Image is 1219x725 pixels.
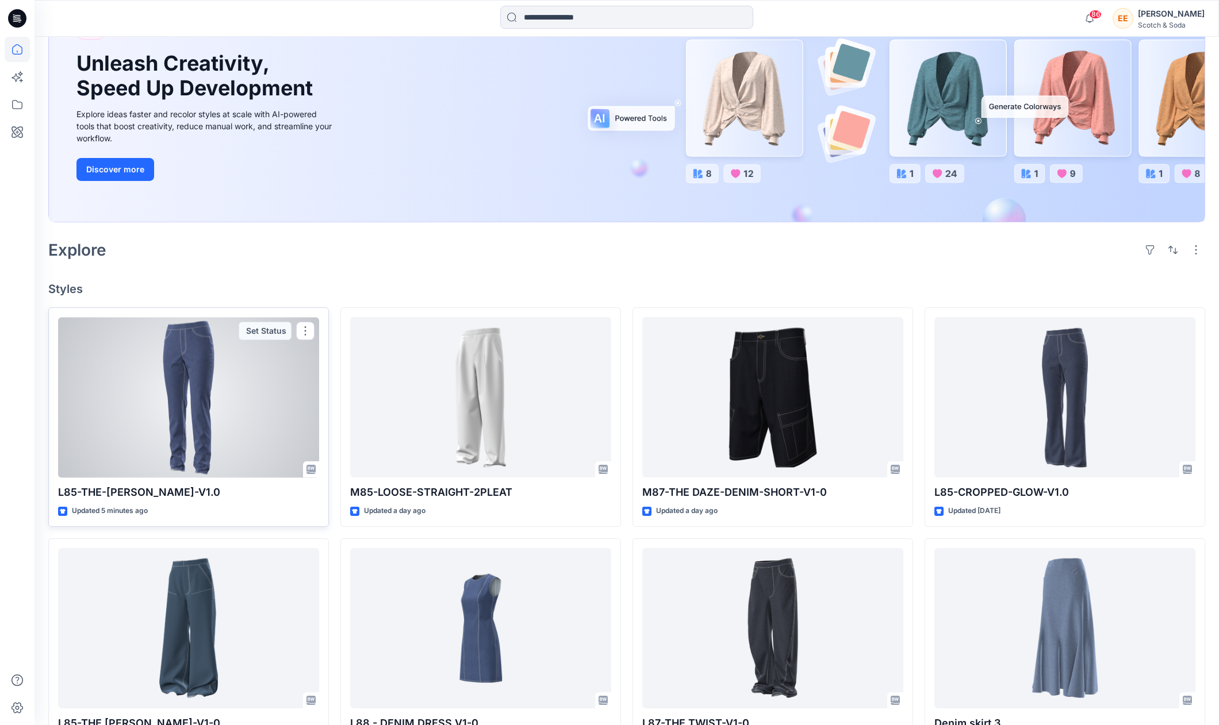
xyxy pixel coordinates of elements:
[350,484,611,500] p: M85-LOOSE-STRAIGHT-2PLEAT
[58,548,319,708] a: L85-THE LYLA-V1-0
[76,158,154,181] button: Discover more
[934,484,1195,500] p: L85-CROPPED-GLOW-V1.0
[642,317,903,477] a: M87-THE DAZE-DENIM-SHORT-V1-0
[48,241,106,259] h2: Explore
[642,484,903,500] p: M87-THE DAZE-DENIM-SHORT-V1-0
[350,317,611,477] a: M85-LOOSE-STRAIGHT-2PLEAT
[48,282,1205,296] h4: Styles
[364,505,425,517] p: Updated a day ago
[934,317,1195,477] a: L85-CROPPED-GLOW-V1.0
[1113,8,1133,29] div: EE
[76,108,335,144] div: Explore ideas faster and recolor styles at scale with AI-powered tools that boost creativity, red...
[934,548,1195,708] a: Denim skirt 3
[350,548,611,708] a: L88 - DENIM DRESS V1-0
[58,317,319,477] a: L85-THE-MAGGIE-V1.0
[76,158,335,181] a: Discover more
[1138,7,1205,21] div: [PERSON_NAME]
[1138,21,1205,29] div: Scotch & Soda
[72,505,148,517] p: Updated 5 minutes ago
[58,484,319,500] p: L85-THE-[PERSON_NAME]-V1.0
[1089,10,1102,19] span: 86
[642,548,903,708] a: L87-THE TWIST-V1-0
[656,505,718,517] p: Updated a day ago
[76,51,318,101] h1: Unleash Creativity, Speed Up Development
[948,505,1000,517] p: Updated [DATE]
